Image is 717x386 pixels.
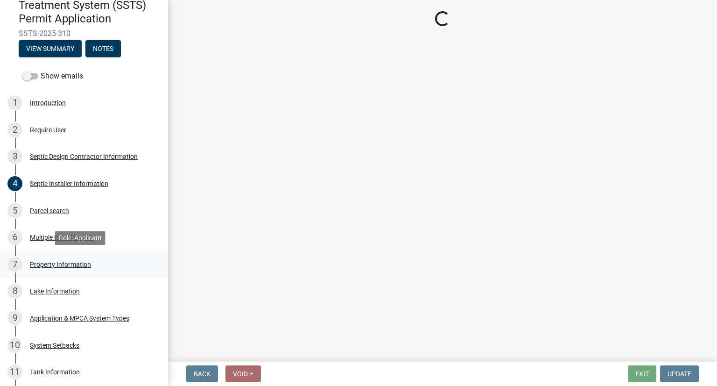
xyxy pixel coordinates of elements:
button: Update [660,365,699,382]
span: Update [668,370,691,378]
div: Parcel search [30,207,69,214]
div: 4 [7,176,22,191]
div: Role: Applicant [55,231,105,245]
button: Void [225,365,261,382]
div: Property Information [30,261,91,268]
div: 7 [7,257,22,272]
div: 6 [7,230,22,245]
span: Back [194,370,211,378]
div: 1 [7,95,22,110]
div: 5 [7,203,22,218]
span: SSTS-2025-310 [19,29,149,38]
button: View Summary [19,40,82,57]
div: Require User [30,127,66,133]
div: Lake Information [30,288,80,294]
div: Septic Installer Information [30,180,108,187]
div: 9 [7,311,22,326]
span: Void [233,370,248,378]
div: 8 [7,284,22,299]
button: Exit [628,365,656,382]
wm-modal-confirm: Notes [85,46,121,53]
div: 11 [7,365,22,379]
div: 3 [7,149,22,164]
div: Septic Design Contractor Information [30,153,138,160]
wm-modal-confirm: Summary [19,46,82,53]
button: Notes [85,40,121,57]
div: Application & MPCA System Types [30,315,129,322]
div: System Setbacks [30,342,79,349]
label: Show emails [22,71,83,82]
div: 2 [7,122,22,137]
div: Introduction [30,100,66,106]
div: Tank Information [30,369,80,375]
button: Back [186,365,218,382]
div: 10 [7,338,22,353]
div: Multiple Parcel Search [30,234,94,241]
